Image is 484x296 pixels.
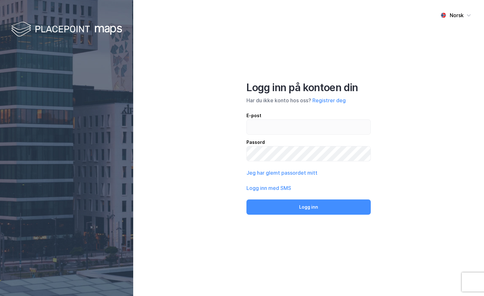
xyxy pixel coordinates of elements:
button: Logg inn med SMS [246,184,291,192]
button: Jeg har glemt passordet mitt [246,169,317,177]
div: E-post [246,112,371,119]
div: Har du ikke konto hos oss? [246,97,371,104]
button: Logg inn [246,199,371,215]
div: Norsk [450,11,464,19]
button: Registrer deg [312,97,346,104]
div: Passord [246,138,371,146]
div: Logg inn på kontoen din [246,81,371,94]
img: logo-white.f07954bde2210d2a523dddb988cd2aa7.svg [11,20,122,39]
